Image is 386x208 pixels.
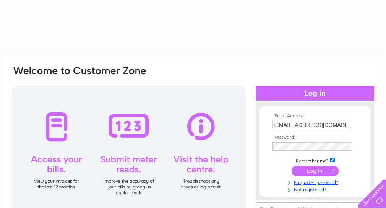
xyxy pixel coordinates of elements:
[272,178,359,185] a: Forgotten password?
[292,166,339,176] input: Submit
[271,156,359,164] td: Remember me?
[272,185,359,193] a: Not registered?
[271,114,359,119] th: Email Address:
[271,135,359,140] th: Password:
